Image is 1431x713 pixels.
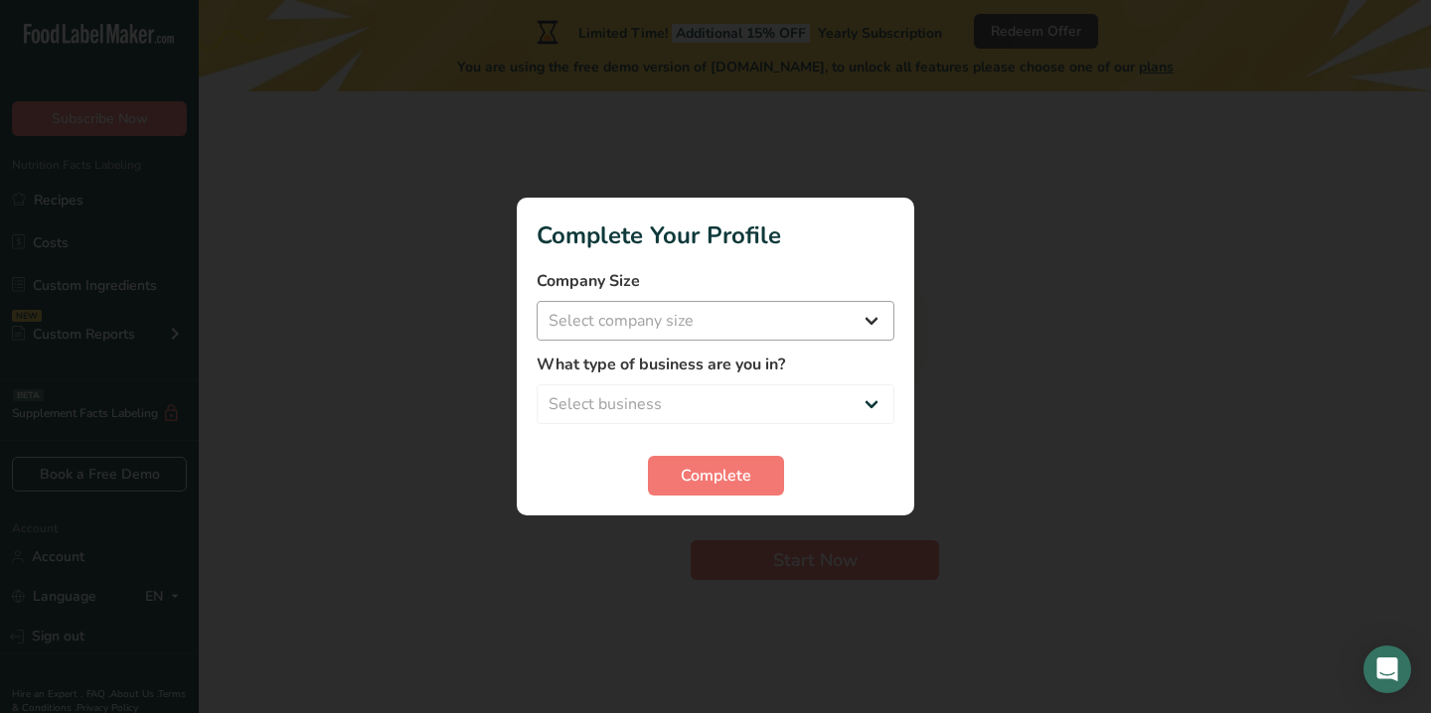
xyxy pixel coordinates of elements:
button: Complete [648,456,784,496]
span: Complete [681,464,751,488]
label: Company Size [537,269,894,293]
h1: Complete Your Profile [537,217,894,253]
div: Open Intercom Messenger [1363,645,1411,693]
label: What type of business are you in? [537,353,894,376]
